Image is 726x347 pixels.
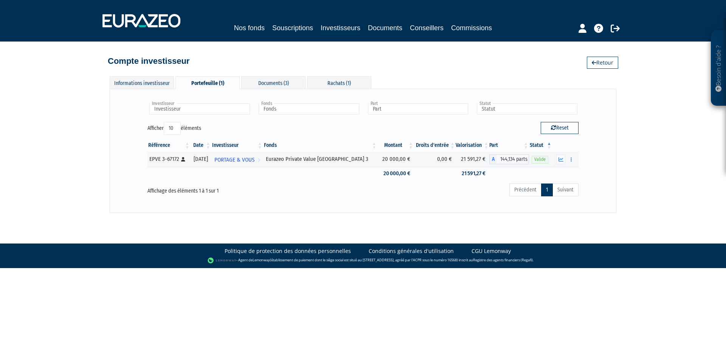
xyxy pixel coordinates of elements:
[541,122,579,134] button: Reset
[377,167,414,180] td: 20 000,00 €
[208,257,237,264] img: logo-lemonway.png
[714,34,723,102] p: Besoin d'aide ?
[414,139,456,152] th: Droits d'entrée: activer pour trier la colonne par ordre croissant
[258,153,260,167] i: Voir l'investisseur
[191,139,211,152] th: Date: activer pour trier la colonne par ordre croissant
[456,139,489,152] th: Valorisation: activer pour trier la colonne par ordre croissant
[473,258,533,262] a: Registre des agents financiers (Regafi)
[211,152,263,167] a: PORTAGE & VOUS
[211,139,263,152] th: Investisseur: activer pour trier la colonne par ordre croissant
[253,258,270,262] a: Lemonway
[368,23,402,33] a: Documents
[369,247,454,255] a: Conditions générales d'utilisation
[489,154,497,164] span: A
[472,247,511,255] a: CGU Lemonway
[214,153,254,167] span: PORTAGE & VOUS
[234,23,265,33] a: Nos fonds
[377,152,414,167] td: 20 000,00 €
[241,76,306,89] div: Documents (3)
[414,152,456,167] td: 0,00 €
[532,156,548,163] span: Valide
[193,155,209,163] div: [DATE]
[489,139,529,152] th: Part: activer pour trier la colonne par ordre croissant
[321,23,360,34] a: Investisseurs
[456,152,489,167] td: 21 591,27 €
[175,76,240,89] div: Portefeuille (1)
[8,257,718,264] div: - Agent de (établissement de paiement dont le siège social est situé au [STREET_ADDRESS], agréé p...
[147,139,191,152] th: Référence : activer pour trier la colonne par ordre croissant
[377,139,414,152] th: Montant: activer pour trier la colonne par ordre croissant
[587,57,618,69] a: Retour
[456,167,489,180] td: 21 591,27 €
[147,122,201,135] label: Afficher éléments
[489,154,529,164] div: A - Eurazeo Private Value Europe 3
[181,157,185,162] i: [Français] Personne physique
[266,155,375,163] div: Eurazeo Private Value [GEOGRAPHIC_DATA] 3
[529,139,552,152] th: Statut : activer pour trier la colonne par ordre d&eacute;croissant
[451,23,492,33] a: Commissions
[410,23,444,33] a: Conseillers
[307,76,371,89] div: Rachats (1)
[110,76,174,89] div: Informations investisseur
[225,247,351,255] a: Politique de protection des données personnelles
[497,154,529,164] span: 144,134 parts
[149,155,188,163] div: EPVE 3-67172
[164,122,181,135] select: Afficheréléments
[272,23,313,33] a: Souscriptions
[263,139,378,152] th: Fonds: activer pour trier la colonne par ordre croissant
[147,183,321,195] div: Affichage des éléments 1 à 1 sur 1
[108,57,189,66] h4: Compte investisseur
[541,184,553,196] a: 1
[102,14,180,28] img: 1732889491-logotype_eurazeo_blanc_rvb.png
